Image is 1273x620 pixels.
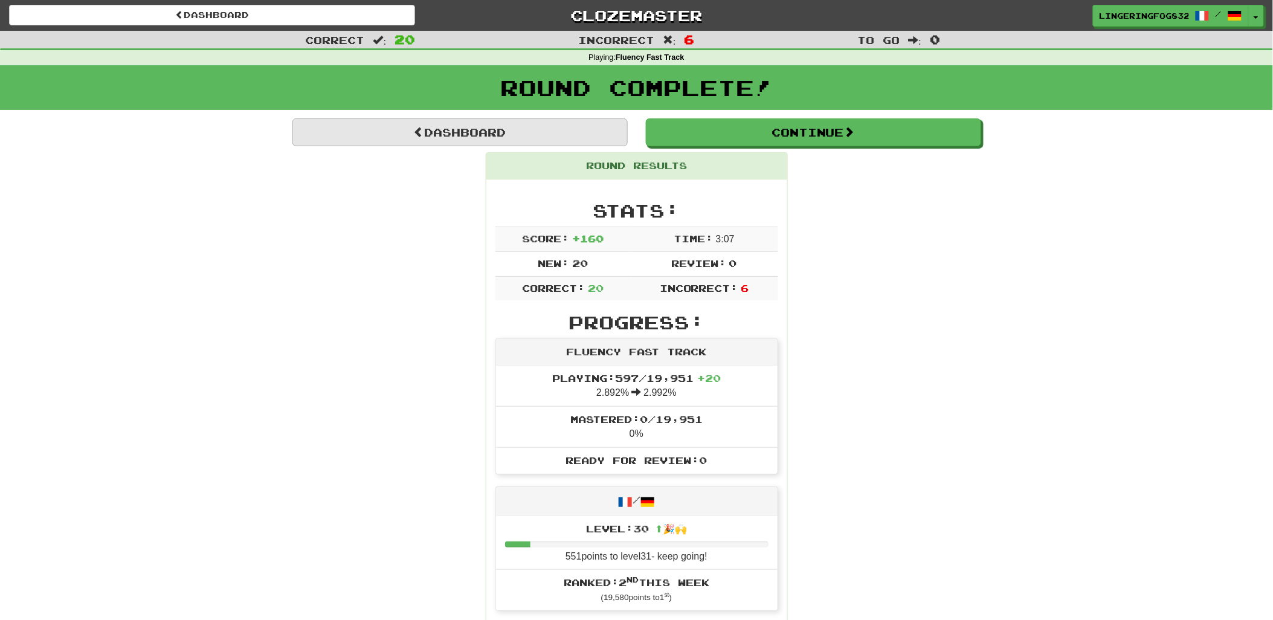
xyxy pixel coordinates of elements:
span: Incorrect: [660,282,738,294]
a: Clozemaster [433,5,839,26]
span: To go [858,34,900,46]
li: 551 points to level 31 - keep going! [496,516,778,570]
span: 6 [741,282,749,294]
h1: Round Complete! [4,76,1269,100]
span: 20 [588,282,604,294]
span: 6 [685,32,695,47]
div: / [496,487,778,515]
span: 0 [729,257,737,269]
span: Correct: [522,282,585,294]
span: + 160 [572,233,604,244]
strong: Fluency Fast Track [616,53,684,62]
span: Ready for Review: 0 [566,454,707,466]
small: ( 19,580 points to 1 ) [601,593,672,602]
span: 20 [395,32,415,47]
span: : [373,35,387,45]
span: 0 [930,32,940,47]
span: : [909,35,922,45]
li: 2.892% 2.992% [496,366,778,407]
span: Mastered: 0 / 19,951 [570,413,703,425]
span: : [663,35,676,45]
span: Score: [522,233,569,244]
sup: nd [627,575,639,584]
span: Level: 30 [586,523,687,534]
span: / [1216,10,1222,18]
span: Correct [306,34,365,46]
a: Dashboard [292,118,628,146]
li: 0% [496,406,778,448]
span: New: [538,257,569,269]
span: + 20 [697,372,721,384]
a: LingeringFog8327 / [1093,5,1249,27]
div: Fluency Fast Track [496,339,778,366]
h2: Progress: [495,312,778,332]
h2: Stats: [495,201,778,221]
span: 3 : 0 7 [716,234,735,244]
button: Continue [646,118,981,146]
div: Round Results [486,153,787,179]
span: Review: [671,257,726,269]
span: LingeringFog8327 [1100,10,1189,21]
span: 20 [572,257,588,269]
span: Playing: 597 / 19,951 [552,372,721,384]
span: Time: [674,233,713,244]
sup: st [665,592,669,598]
span: Ranked: 2 this week [564,576,709,588]
span: ⬆🎉🙌 [649,523,687,534]
a: Dashboard [9,5,415,25]
span: Incorrect [578,34,654,46]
